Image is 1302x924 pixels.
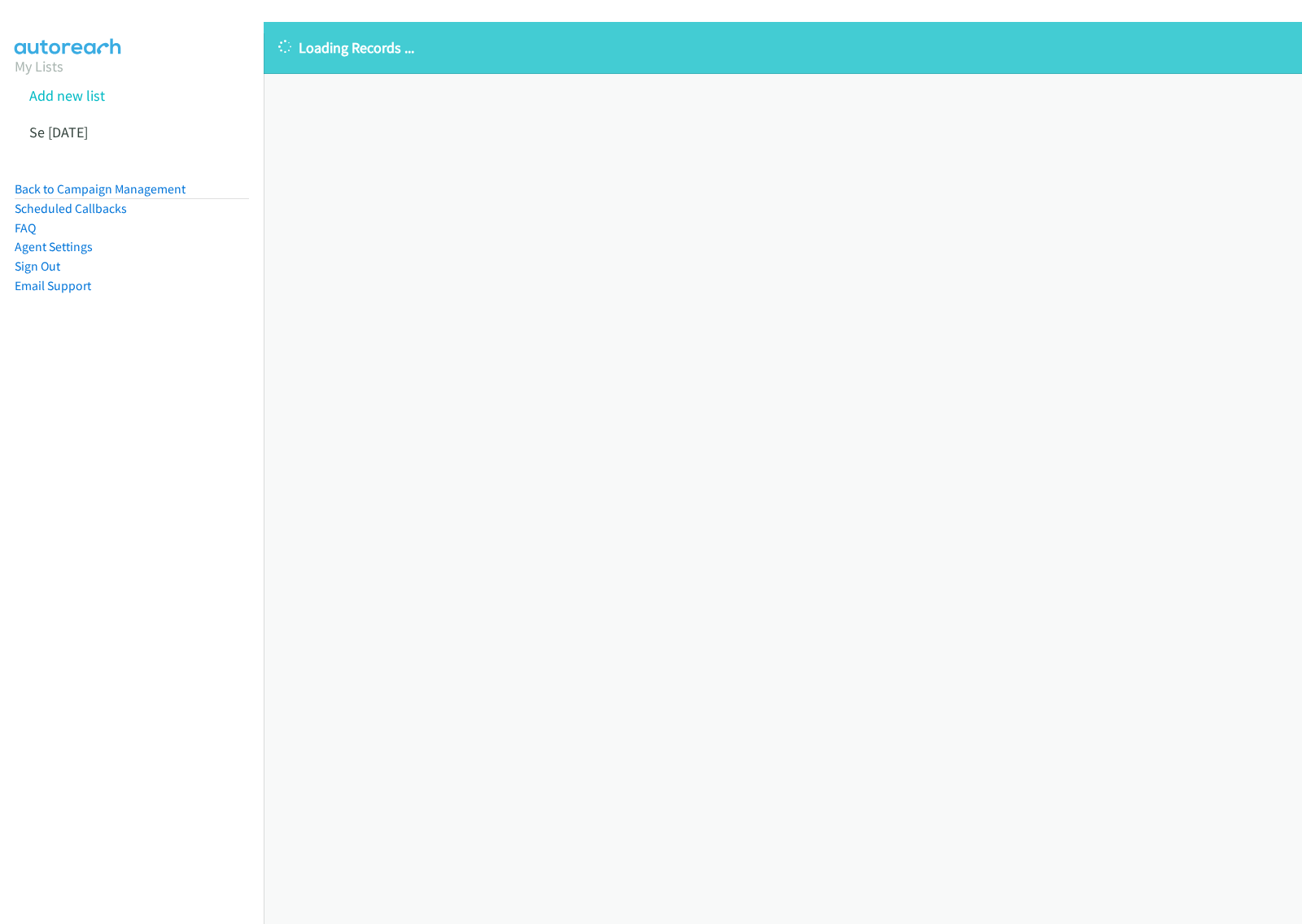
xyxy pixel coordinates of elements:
a: My Lists [15,57,63,76]
a: Sign Out [15,258,60,274]
a: Back to Campaign Management [15,181,186,197]
a: Agent Settings [15,239,93,254]
a: Scheduled Callbacks [15,201,127,216]
a: Email Support [15,278,91,293]
p: Loading Records ... [278,37,1287,59]
a: Se [DATE] [29,123,88,141]
a: Add new list [29,86,105,105]
a: FAQ [15,220,36,236]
